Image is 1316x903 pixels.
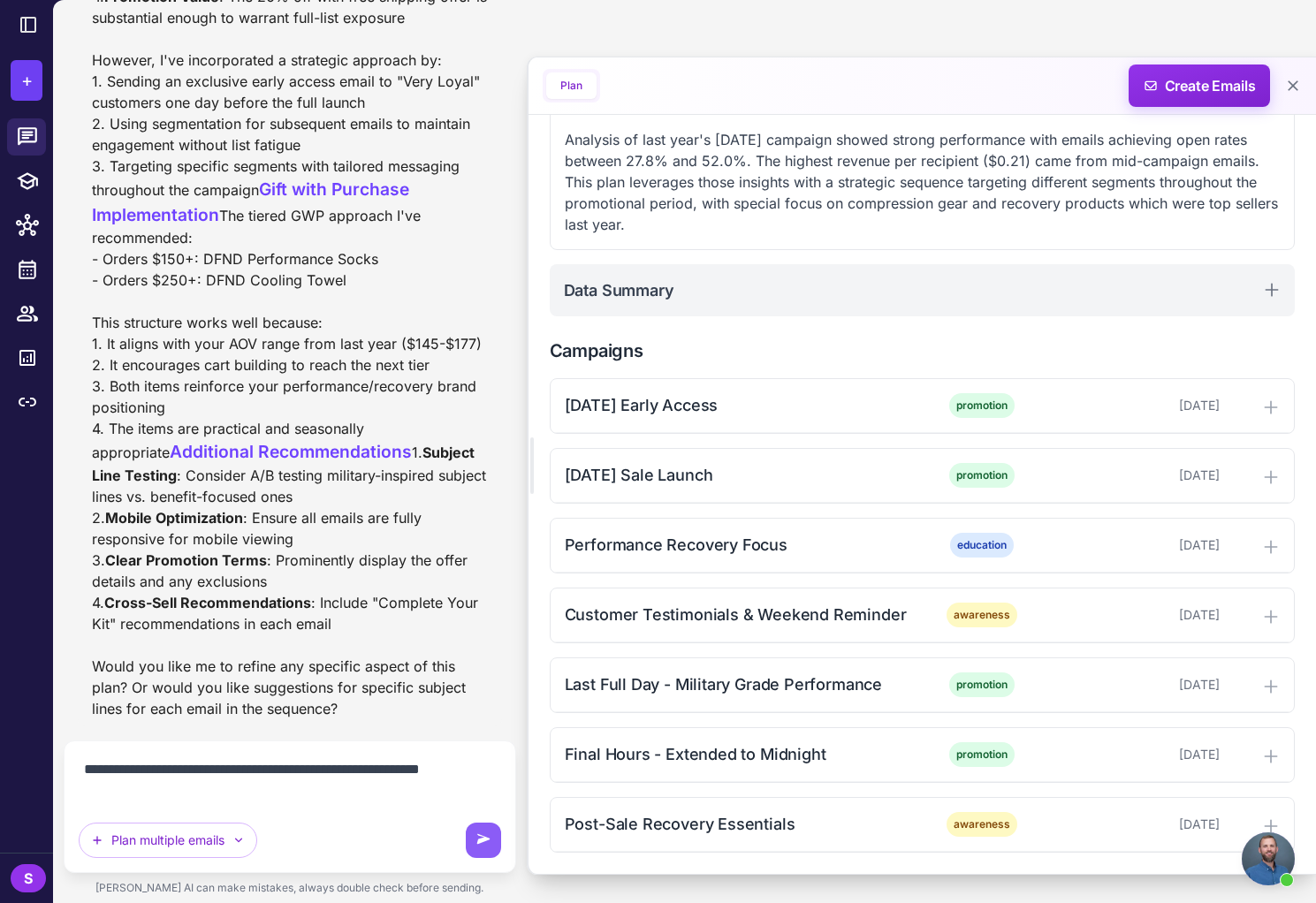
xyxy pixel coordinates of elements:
span: Gift with Purchase Implementation [92,178,414,225]
div: [DATE] Sale Launch [565,463,919,487]
div: [DATE] [1046,675,1220,694]
h2: Campaigns [550,338,1295,364]
strong: Clear Promotion Terms [105,551,267,569]
div: [DATE] [1046,396,1220,415]
div: Performance Recovery Focus [565,533,919,557]
button: Plan [546,72,597,99]
p: Analysis of last year's [DATE] campaign showed strong performance with emails achieving open rate... [565,129,1280,235]
strong: Cross-Sell Recommendations [104,594,311,611]
div: Customer Testimonials & Weekend Reminder [565,603,919,626]
div: [DATE] [1046,535,1220,555]
span: awareness [947,603,1017,627]
div: Post-Sale Recovery Essentials [565,812,919,836]
span: + [21,67,33,94]
div: [DATE] [1046,745,1220,764]
div: S [11,864,46,892]
div: [DATE] [1046,815,1220,834]
div: [DATE] [1046,605,1220,625]
strong: Mobile Optimization [105,509,243,527]
div: [DATE] Early Access [565,393,919,417]
span: awareness [947,812,1017,837]
span: promotion [949,742,1015,767]
div: [PERSON_NAME] AI can make mistakes, always double check before sending. [64,873,516,903]
h2: Data Summary [564,278,674,302]
button: Create Emails [1129,64,1270,107]
div: [DATE] [1046,466,1220,485]
button: + [11,60,42,101]
div: Last Full Day - Military Grade Performance [565,672,919,696]
span: promotion [949,672,1015,697]
span: Additional Recommendations [170,441,412,462]
span: promotion [949,463,1015,488]
div: Final Hours - Extended to Midnight [565,742,919,766]
span: Create Emails [1122,64,1277,107]
button: Plan multiple emails [79,823,257,858]
span: promotion [949,393,1015,418]
a: Open chat [1242,832,1295,885]
span: education [950,533,1014,558]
